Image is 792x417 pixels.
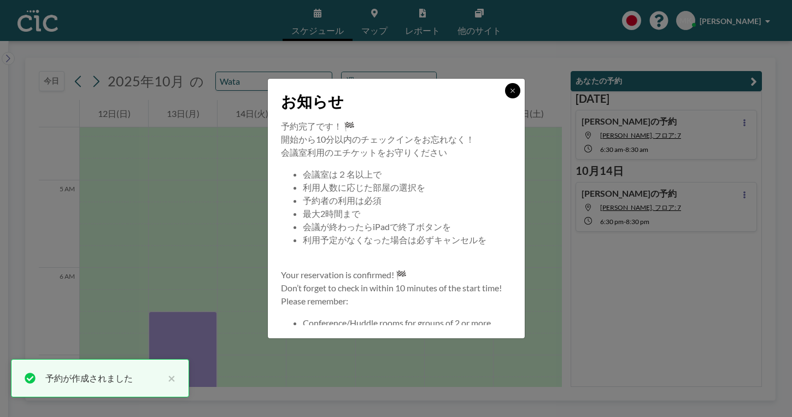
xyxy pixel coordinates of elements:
[303,208,360,219] span: 最大2時間まで
[303,182,425,192] span: 利用人数に応じた部屋の選択を
[303,221,451,232] span: 会議が終わったらiPadで終了ボタンを
[281,147,447,157] span: 会議室利用のエチケットをお守りください
[281,296,348,306] span: Please remember:
[281,92,344,111] span: お知らせ
[281,121,355,131] span: 予約完了です！ 🏁
[281,283,502,293] span: Don’t forget to check in within 10 minutes of the start time!
[303,169,382,179] span: 会議室は２名以上で
[303,234,486,245] span: 利用予定がなくなった場合は必ずキャンセルを
[45,372,162,385] div: 予約が作成されました
[303,195,382,205] span: 予約者の利用は必須
[162,372,175,385] button: close
[281,134,474,144] span: 開始から10分以内のチェックインをお忘れなく！
[303,318,491,328] span: Conference/Huddle rooms for groups of 2 or more
[281,269,407,280] span: Your reservation is confirmed! 🏁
